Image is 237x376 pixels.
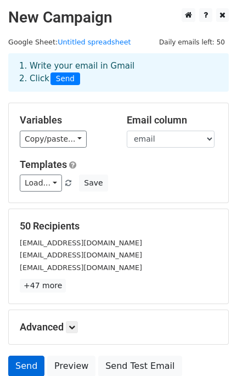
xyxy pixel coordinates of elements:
h5: Advanced [20,321,217,333]
small: Google Sheet: [8,38,131,46]
div: 1. Write your email in Gmail 2. Click [11,60,226,85]
h5: 50 Recipients [20,220,217,232]
h2: New Campaign [8,8,229,27]
iframe: Chat Widget [182,323,237,376]
button: Save [79,175,108,192]
h5: Variables [20,114,110,126]
small: [EMAIL_ADDRESS][DOMAIN_NAME] [20,251,142,259]
a: +47 more [20,279,66,293]
a: Copy/paste... [20,131,87,148]
a: Templates [20,159,67,170]
a: Untitled spreadsheet [58,38,131,46]
span: Daily emails left: 50 [155,36,229,48]
small: [EMAIL_ADDRESS][DOMAIN_NAME] [20,263,142,272]
small: [EMAIL_ADDRESS][DOMAIN_NAME] [20,239,142,247]
h5: Email column [127,114,217,126]
a: Daily emails left: 50 [155,38,229,46]
a: Load... [20,175,62,192]
span: Send [50,72,80,86]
